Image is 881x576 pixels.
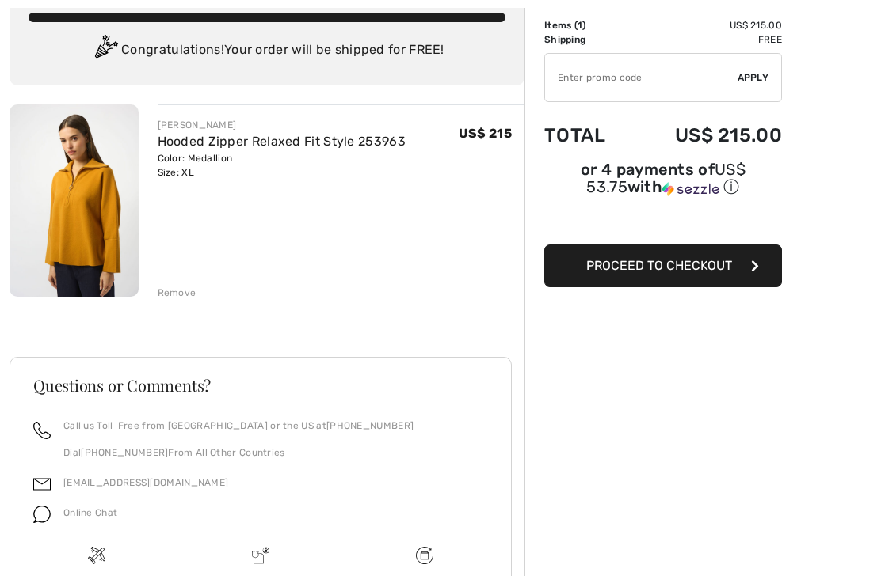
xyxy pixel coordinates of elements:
[544,32,631,47] td: Shipping
[88,547,105,564] img: Free shipping on orders over $99
[63,477,228,488] a: [EMAIL_ADDRESS][DOMAIN_NAME]
[586,258,732,273] span: Proceed to Checkout
[544,108,631,162] td: Total
[544,203,782,239] iframe: PayPal-paypal
[33,476,51,493] img: email
[631,32,782,47] td: Free
[545,54,738,101] input: Promo code
[81,447,168,458] a: [PHONE_NUMBER]
[662,182,719,196] img: Sezzle
[158,118,406,132] div: [PERSON_NAME]
[252,547,269,564] img: Delivery is a breeze since we pay the duties!
[63,419,414,433] p: Call us Toll-Free from [GEOGRAPHIC_DATA] or the US at
[29,35,505,66] div: Congratulations! Your order will be shipped for FREE!
[158,151,406,180] div: Color: Medallion Size: XL
[158,134,406,149] a: Hooded Zipper Relaxed Fit Style 253963
[90,35,121,66] img: Congratulation2.svg
[631,18,782,32] td: US$ 215.00
[10,104,139,297] img: Hooded Zipper Relaxed Fit Style 253963
[416,547,433,564] img: Free shipping on orders over $99
[158,286,196,300] div: Remove
[63,445,414,460] p: Dial From All Other Countries
[544,244,782,287] button: Proceed to Checkout
[578,20,582,31] span: 1
[63,507,117,518] span: Online Chat
[738,70,769,85] span: Apply
[33,506,51,523] img: chat
[326,420,414,431] a: [PHONE_NUMBER]
[631,108,782,162] td: US$ 215.00
[33,422,51,439] img: call
[586,160,746,196] span: US$ 53.75
[544,162,782,198] div: or 4 payments of with
[544,162,782,203] div: or 4 payments ofUS$ 53.75withSezzle Click to learn more about Sezzle
[459,126,512,141] span: US$ 215
[33,377,488,393] h3: Questions or Comments?
[544,18,631,32] td: Items ( )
